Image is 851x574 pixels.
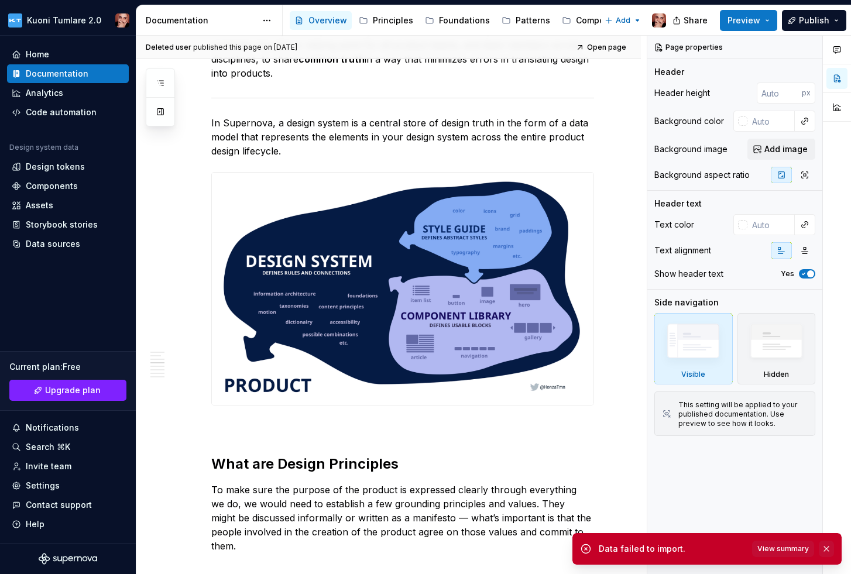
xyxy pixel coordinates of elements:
[757,83,802,104] input: Auto
[420,11,495,30] a: Foundations
[115,13,129,28] img: Mykhailo Kosiakov
[26,180,78,192] div: Components
[26,422,79,434] div: Notifications
[26,161,85,173] div: Design tokens
[654,198,702,209] div: Header text
[747,111,795,132] input: Auto
[7,177,129,195] a: Components
[7,438,129,456] button: Search ⌘K
[211,455,594,473] h2: What are Design Principles
[7,496,129,514] button: Contact support
[7,196,129,215] a: Assets
[654,115,724,127] div: Background color
[572,39,632,56] a: Open page
[290,11,352,30] a: Overview
[211,483,594,567] p: To make sure the purpose of the product is expressed clearly through everything we do, we would n...
[654,245,711,256] div: Text alignment
[290,9,599,32] div: Page tree
[654,268,723,280] div: Show header text
[616,16,630,25] span: Add
[799,15,829,26] span: Publish
[26,49,49,60] div: Home
[599,543,745,555] div: Data failed to import.
[737,313,816,384] div: Hidden
[8,13,22,28] img: dee6e31e-e192-4f70-8333-ba8f88832f05.png
[654,66,684,78] div: Header
[146,43,191,52] span: Deleted user
[7,235,129,253] a: Data sources
[654,219,694,231] div: Text color
[601,12,645,29] button: Add
[193,43,297,52] div: published this page on [DATE]
[7,103,129,122] a: Code automation
[7,45,129,64] a: Home
[7,476,129,495] a: Settings
[7,215,129,234] a: Storybook stories
[757,544,809,554] span: View summary
[781,269,794,279] label: Yes
[354,11,418,30] a: Principles
[9,143,78,152] div: Design system data
[7,157,129,176] a: Design tokens
[308,15,347,26] div: Overview
[26,480,60,491] div: Settings
[654,297,719,308] div: Side navigation
[26,87,63,99] div: Analytics
[212,173,593,405] img: f0687763-cdfd-47f8-8a70-7cb6c43a24d7.png
[678,400,808,428] div: This setting will be applied to your published documentation. Use preview to see how it looks.
[7,457,129,476] a: Invite team
[373,15,413,26] div: Principles
[9,361,126,373] div: Current plan : Free
[654,169,750,181] div: Background aspect ratio
[720,10,777,31] button: Preview
[728,15,760,26] span: Preview
[764,143,808,155] span: Add image
[7,84,129,102] a: Analytics
[211,116,594,158] p: In Supernova, a design system is a central store of design truth in the form of a data model that...
[652,13,666,28] img: Mykhailo Kosiakov
[26,460,71,472] div: Invite team
[26,238,80,250] div: Data sources
[7,418,129,437] button: Notifications
[7,515,129,534] button: Help
[45,384,101,396] span: Upgrade plan
[298,53,365,65] strong: common truth
[752,541,814,557] button: View summary
[146,15,256,26] div: Documentation
[587,43,626,52] span: Open page
[2,8,133,33] button: Kuoni Tumlare 2.0Mykhailo Kosiakov
[681,370,705,379] div: Visible
[7,64,129,83] a: Documentation
[26,499,92,511] div: Contact support
[654,313,733,384] div: Visible
[747,214,795,235] input: Auto
[26,219,98,231] div: Storybook stories
[667,10,715,31] button: Share
[39,553,97,565] svg: Supernova Logo
[747,139,815,160] button: Add image
[654,143,728,155] div: Background image
[654,87,710,99] div: Header height
[26,68,88,80] div: Documentation
[557,11,633,30] a: Components
[684,15,708,26] span: Share
[439,15,490,26] div: Foundations
[516,15,550,26] div: Patterns
[9,380,126,401] button: Upgrade plan
[764,370,789,379] div: Hidden
[782,10,846,31] button: Publish
[576,15,628,26] div: Components
[497,11,555,30] a: Patterns
[26,200,53,211] div: Assets
[26,106,97,118] div: Code automation
[26,518,44,530] div: Help
[802,88,811,98] p: px
[27,15,101,26] div: Kuoni Tumlare 2.0
[26,441,70,453] div: Search ⌘K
